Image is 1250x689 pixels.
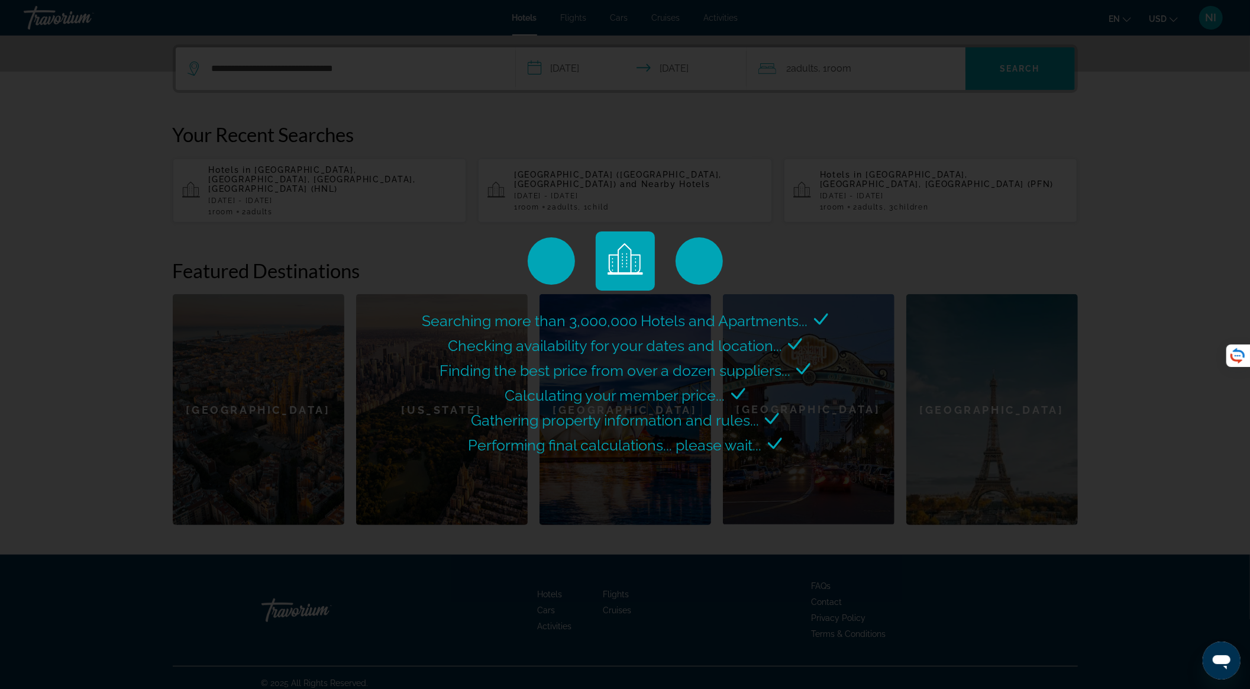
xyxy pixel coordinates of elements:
[422,312,808,330] span: Searching more than 3,000,000 Hotels and Apartments...
[469,436,762,454] span: Performing final calculations... please wait...
[1203,642,1241,680] iframe: Кнопка для запуску вікна повідомлень
[448,337,782,355] span: Checking availability for your dates and location...
[471,411,759,429] span: Gathering property information and rules...
[440,362,790,379] span: Finding the best price from over a dozen suppliers...
[505,387,725,404] span: Calculating your member price...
